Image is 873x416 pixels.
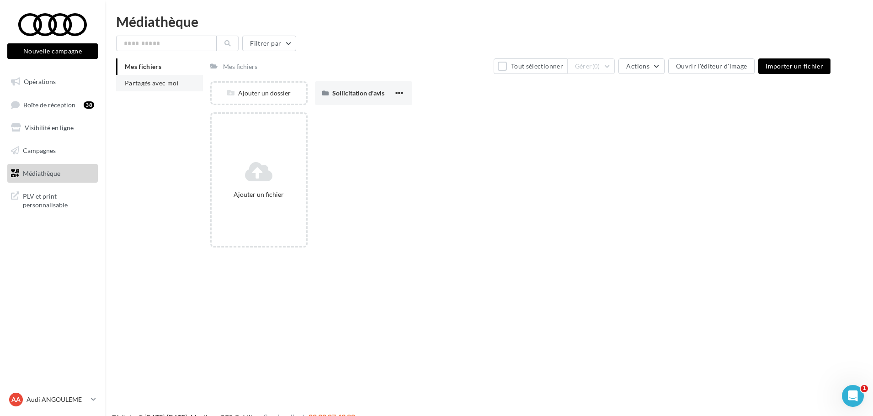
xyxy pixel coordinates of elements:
div: Médiathèque [116,15,862,28]
span: Partagés avec moi [125,79,179,87]
a: Visibilité en ligne [5,118,100,137]
a: PLV et print personnalisable [5,186,100,213]
a: AA Audi ANGOULEME [7,391,98,408]
div: 38 [84,101,94,109]
button: Nouvelle campagne [7,43,98,59]
span: Opérations [24,78,56,85]
span: PLV et print personnalisable [23,190,94,210]
span: (0) [592,63,600,70]
button: Filtrer par [242,36,296,51]
a: Campagnes [5,141,100,160]
iframe: Intercom live chat [842,385,864,407]
button: Ouvrir l'éditeur d'image [668,58,755,74]
button: Tout sélectionner [494,58,567,74]
span: Boîte de réception [23,100,75,108]
span: Sollicitation d'avis [332,89,384,97]
p: Audi ANGOULEME [27,395,87,404]
a: Médiathèque [5,164,100,183]
div: Mes fichiers [223,62,257,71]
div: Ajouter un dossier [212,89,306,98]
div: Ajouter un fichier [215,190,303,199]
a: Opérations [5,72,100,91]
span: 1 [861,385,868,392]
span: Campagnes [23,147,56,154]
a: Boîte de réception38 [5,95,100,115]
span: AA [11,395,21,404]
span: Actions [626,62,649,70]
button: Importer un fichier [758,58,830,74]
span: Importer un fichier [766,62,823,70]
button: Gérer(0) [567,58,615,74]
span: Mes fichiers [125,63,161,70]
button: Actions [618,58,664,74]
span: Visibilité en ligne [25,124,74,132]
span: Médiathèque [23,169,60,177]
